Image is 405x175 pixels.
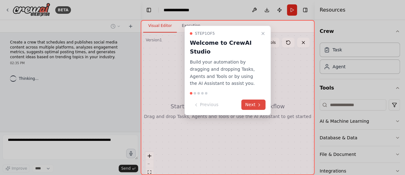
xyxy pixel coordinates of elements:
button: Close walkthrough [259,30,267,37]
h3: Welcome to CrewAI Studio [190,39,258,56]
button: Hide left sidebar [144,6,153,14]
button: Previous [190,100,222,110]
span: Step 1 of 5 [195,31,215,36]
p: Build your automation by dragging and dropping Tasks, Agents and Tools or by using the AI Assista... [190,59,258,87]
button: Next [241,100,266,110]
